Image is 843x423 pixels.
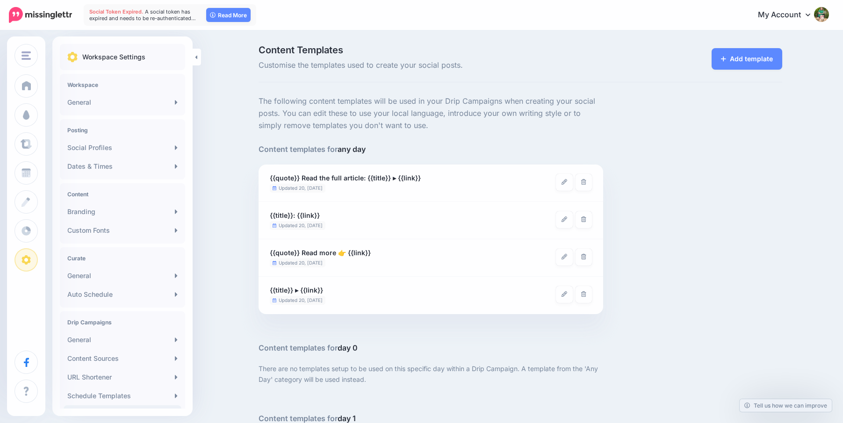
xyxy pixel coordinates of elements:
p: Workspace Settings [82,51,145,63]
h5: Content templates for [259,342,603,354]
img: menu.png [22,51,31,60]
img: settings.png [67,52,78,62]
b: {{quote}} Read more 👉 {{link}} [270,249,371,257]
b: {{title}} ▸ {{link}} [270,286,323,294]
a: Tell us how we can improve [740,399,832,412]
a: Dates & Times [64,157,181,176]
h5: Content templates for [259,143,603,155]
li: Updated 20, [DATE] [270,221,325,230]
a: General [64,93,181,112]
span: Customise the templates used to create your social posts. [259,59,603,72]
li: Updated 20, [DATE] [270,184,325,193]
a: Social Profiles [64,138,181,157]
b: {{title}}: {{link}} [270,211,320,219]
a: Branding [64,202,181,221]
span: A social token has expired and needs to be re-authenticated… [89,8,196,22]
a: URL Shortener [64,368,181,387]
a: Auto Schedule [64,285,181,304]
span: Content Templates [259,45,603,55]
span: day 1 [338,414,356,423]
button: Add template [712,48,782,70]
h4: Content [67,191,178,198]
span: any day [338,144,366,154]
p: The following content templates will be used in your Drip Campaigns when creating your social pos... [259,95,603,132]
a: Read More [206,8,251,22]
img: Missinglettr [9,7,72,23]
h4: Posting [67,127,178,134]
a: Schedule Templates [64,387,181,405]
p: There are no templates setup to be used on this specific day within a Drip Campaign. A template f... [259,363,603,385]
span: day 0 [338,343,358,352]
b: {{quote}} Read the full article: {{title}} ▸ {{link}} [270,174,421,182]
h4: Workspace [67,81,178,88]
a: General [64,330,181,349]
span: Social Token Expired. [89,8,144,15]
a: My Account [749,4,829,27]
h4: Curate [67,255,178,262]
h4: Drip Campaigns [67,319,178,326]
a: Custom Fonts [64,221,181,240]
a: Content Sources [64,349,181,368]
a: General [64,266,181,285]
li: Updated 20, [DATE] [270,258,325,267]
li: Updated 20, [DATE] [270,296,325,305]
